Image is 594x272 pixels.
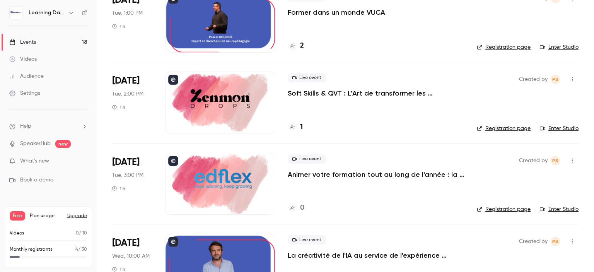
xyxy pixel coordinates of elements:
h4: 2 [300,41,304,51]
span: Book a demo [20,176,53,184]
a: Soft Skills & QVT : L'Art de transformer les compétences humaines en levier de bien-être et perfo... [288,89,464,98]
a: Former dans un monde VUCA [288,8,385,17]
a: Enter Studio [540,205,579,213]
span: What's new [20,157,49,165]
a: La créativité de l'IA au service de l'expérience apprenante. [288,251,464,260]
p: / 30 [75,246,87,253]
h6: Learning Days [29,9,65,17]
div: 1 h [112,185,125,192]
span: Prad Selvarajah [551,156,560,165]
h4: 0 [300,203,304,213]
img: tab_domain_overview_orange.svg [31,45,38,51]
div: Domaine [40,46,60,51]
span: PS [552,156,558,165]
div: Oct 7 Tue, 2:00 PM (Europe/Paris) [112,72,153,133]
div: Videos [9,55,37,63]
img: Learning Days [10,7,22,19]
a: Enter Studio [540,125,579,132]
p: Videos [10,230,24,237]
div: Events [9,38,36,46]
span: [DATE] [112,237,140,249]
div: Oct 7 Tue, 3:00 PM (Europe/Paris) [112,153,153,215]
img: tab_keywords_by_traffic_grey.svg [88,45,94,51]
div: Domaine: [DOMAIN_NAME] [20,20,87,26]
span: Live event [288,154,326,164]
a: 0 [288,203,304,213]
div: 1 h [112,104,125,110]
div: Audience [9,72,44,80]
span: [DATE] [112,156,140,168]
span: Tue, 3:00 PM [112,171,143,179]
span: new [55,140,71,148]
li: help-dropdown-opener [9,122,87,130]
a: SpeakerHub [20,140,51,148]
span: Tue, 1:00 PM [112,9,143,17]
p: / 10 [76,230,87,237]
div: Settings [9,89,40,97]
a: 2 [288,41,304,51]
a: Registration page [477,205,531,213]
span: Wed, 10:00 AM [112,252,150,260]
span: 4 [75,247,78,252]
span: Created by [519,237,548,246]
span: Prad Selvarajah [551,75,560,84]
span: Prad Selvarajah [551,237,560,246]
span: Plan usage [30,213,63,219]
span: Help [20,122,31,130]
span: 0 [76,231,79,236]
p: Monthly registrants [10,246,53,253]
span: Tue, 2:00 PM [112,90,143,98]
a: Enter Studio [540,43,579,51]
a: Registration page [477,43,531,51]
a: Registration page [477,125,531,132]
span: [DATE] [112,75,140,87]
span: Free [10,211,25,221]
span: Created by [519,75,548,84]
img: website_grey.svg [12,20,19,26]
span: PS [552,75,558,84]
span: PS [552,237,558,246]
div: 1 h [112,23,125,29]
button: Upgrade [67,213,87,219]
div: v 4.0.25 [22,12,38,19]
a: 1 [288,122,303,132]
span: Created by [519,156,548,165]
a: Animer votre formation tout au long de l'année : la clé de l'engagement apprenant. [288,170,464,179]
span: Live event [288,235,326,245]
div: Mots-clés [96,46,118,51]
img: logo_orange.svg [12,12,19,19]
h4: 1 [300,122,303,132]
span: Live event [288,73,326,82]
